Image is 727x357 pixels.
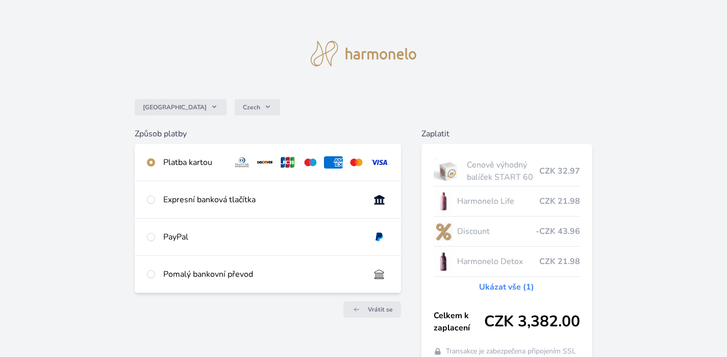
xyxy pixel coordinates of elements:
[163,231,362,243] div: PayPal
[311,41,417,66] img: logo.svg
[370,156,389,169] img: visa.svg
[235,99,280,115] button: Czech
[539,165,580,177] span: CZK 32.97
[370,194,389,206] img: onlineBanking_CZ.svg
[135,128,401,140] h6: Způsob platby
[539,255,580,268] span: CZK 21.98
[457,255,539,268] span: Harmonelo Detox
[434,219,453,244] img: discount-lo.png
[467,159,539,183] span: Cenově výhodný balíček START 60
[446,346,576,356] span: Transakce je zabezpečena připojením SSL
[370,231,389,243] img: paypal.svg
[434,249,453,274] img: DETOX_se_stinem_x-lo.jpg
[370,268,389,280] img: bankTransfer_IBAN.svg
[343,301,401,318] a: Vrátit se
[143,103,207,111] span: [GEOGRAPHIC_DATA]
[347,156,366,169] img: mc.svg
[163,194,362,206] div: Expresní banková tlačítka
[434,158,463,184] img: start.jpg
[279,156,297,169] img: jcb.svg
[324,156,343,169] img: amex.svg
[536,225,580,237] span: -CZK 43.96
[135,99,227,115] button: [GEOGRAPHIC_DATA]
[163,268,362,280] div: Pomalý bankovní převod
[484,313,580,331] span: CZK 3,382.00
[243,103,260,111] span: Czech
[434,310,484,334] span: Celkem k zaplacení
[434,188,453,214] img: CLEAN_LIFE_se_stinem_x-lo.jpg
[163,156,224,169] div: Platba kartou
[479,281,534,293] a: Ukázat vše (1)
[457,225,536,237] span: Discount
[539,195,580,207] span: CZK 21.98
[233,156,252,169] img: diners.svg
[301,156,320,169] img: maestro.svg
[457,195,539,207] span: Harmonelo Life
[421,128,592,140] h6: Zaplatit
[368,305,393,314] span: Vrátit se
[256,156,274,169] img: discover.svg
